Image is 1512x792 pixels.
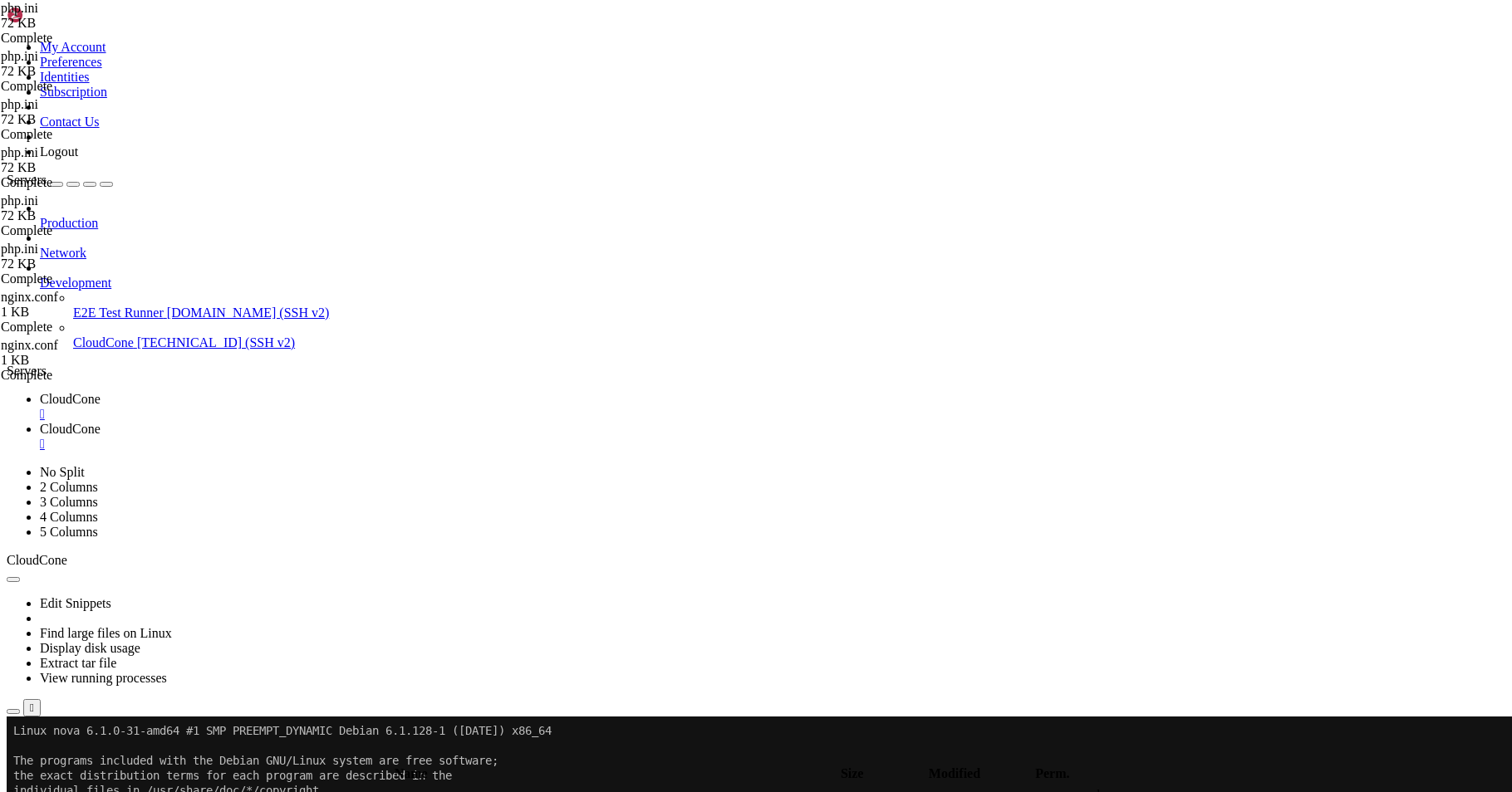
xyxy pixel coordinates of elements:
div: 72 KB [1,257,167,271]
div: Complete [1,175,167,190]
span: nginx.conf [1,338,58,352]
div: 72 KB [1,112,167,127]
span: php.ini [1,193,38,208]
span: php.ini [1,145,167,175]
span: php.ini [1,145,38,159]
span: php.ini [1,1,38,15]
div: 72 KB [1,160,167,175]
div: Complete [1,271,167,286]
x-row: Linux nova 6.1.0-31-amd64 #1 SMP PREEMPT_DYNAMIC Debian 6.1.128-1 ([DATE]) x86_64 [7,7,1294,22]
span: php.ini [1,97,38,111]
div: 72 KB [1,64,167,79]
x-row: individual files in /usr/share/doc/*/copyright. [7,66,1294,81]
x-row: Debian GNU/Linux comes with ABSOLUTELY NO WARRANTY, to the extent [7,96,1294,111]
x-row: root@nova:~# systemctl restart php8.2-fpm [7,141,1294,156]
span: php.ini [1,97,167,127]
div: Complete [1,368,167,383]
x-row: root@nova:~# systemctl restart nginx [7,156,1294,171]
span: php.ini [1,193,167,223]
div: 72 KB [1,208,167,223]
div: Complete [1,320,167,335]
span: php.ini [1,1,167,31]
x-row: Last login: [DATE] from [TECHNICAL_ID] [7,126,1294,141]
span: php.ini [1,49,38,63]
div: Complete [1,31,167,46]
div: (13, 11) [98,171,105,186]
div: Complete [1,127,167,142]
x-row: permitted by applicable law. [7,111,1294,126]
span: nginx.conf [1,290,58,304]
div: Complete [1,79,167,94]
span: nginx.conf [1,338,167,368]
div: 72 KB [1,16,167,31]
span: php.ini [1,242,38,256]
x-row: root@nova:~# [7,171,1294,186]
span: nginx.conf [1,290,167,320]
x-row: The programs included with the Debian GNU/Linux system are free software; [7,37,1294,51]
div: Complete [1,223,167,238]
span: php.ini [1,49,167,79]
div: 1 KB [1,353,167,368]
div: 1 KB [1,305,167,320]
span: php.ini [1,242,167,271]
x-row: the exact distribution terms for each program are described in the [7,51,1294,66]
